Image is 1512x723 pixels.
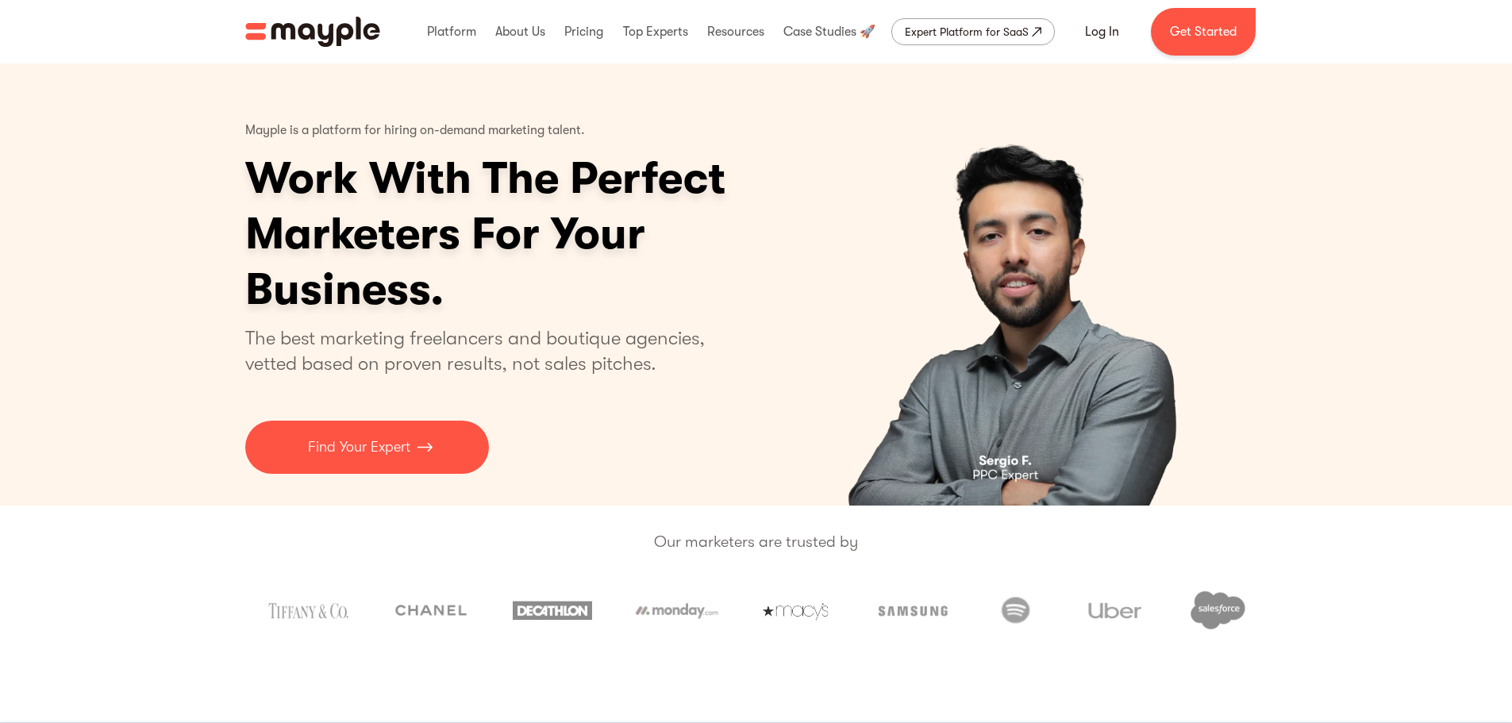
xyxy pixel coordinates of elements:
[560,6,607,57] div: Pricing
[245,17,380,47] a: home
[423,6,480,57] div: Platform
[619,6,692,57] div: Top Experts
[905,22,1029,41] div: Expert Platform for SaaS
[1066,13,1138,51] a: Log In
[771,63,1268,506] div: carousel
[245,151,848,317] h1: Work With The Perfect Marketers For Your Business.
[703,6,768,57] div: Resources
[771,63,1268,506] div: 2 of 5
[245,111,585,151] p: Mayple is a platform for hiring on-demand marketing talent.
[245,421,489,474] a: Find Your Expert
[308,436,410,458] p: Find Your Expert
[1151,8,1256,56] a: Get Started
[245,17,380,47] img: Mayple logo
[891,18,1055,45] a: Expert Platform for SaaS
[245,325,724,376] p: The best marketing freelancers and boutique agencies, vetted based on proven results, not sales p...
[491,6,549,57] div: About Us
